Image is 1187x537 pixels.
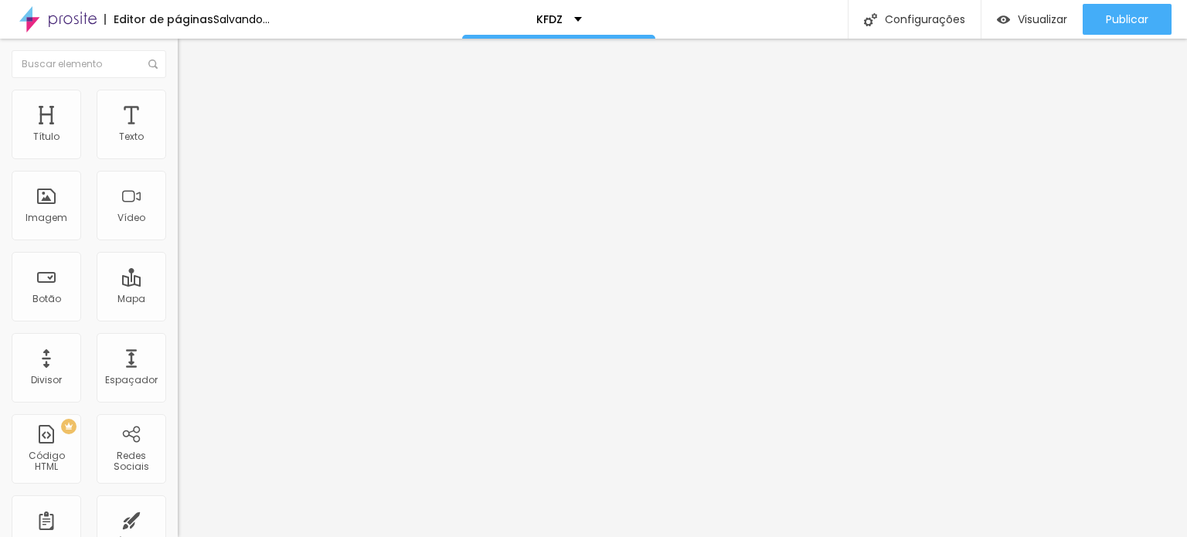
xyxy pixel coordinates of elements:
img: Icone [864,13,877,26]
div: Texto [119,131,144,142]
span: Visualizar [1018,13,1067,25]
div: Editor de páginas [104,14,213,25]
div: Título [33,131,60,142]
div: Salvando... [213,14,270,25]
div: Espaçador [105,375,158,386]
div: Botão [32,294,61,304]
input: Buscar elemento [12,50,166,78]
div: Vídeo [117,212,145,223]
div: Divisor [31,375,62,386]
p: KFDZ [536,14,563,25]
div: Imagem [26,212,67,223]
img: view-1.svg [997,13,1010,26]
div: Redes Sociais [100,450,162,473]
button: Visualizar [981,4,1083,35]
span: Publicar [1106,13,1148,25]
button: Publicar [1083,4,1172,35]
iframe: Editor [178,39,1187,537]
div: Código HTML [15,450,77,473]
img: Icone [148,59,158,69]
div: Mapa [117,294,145,304]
